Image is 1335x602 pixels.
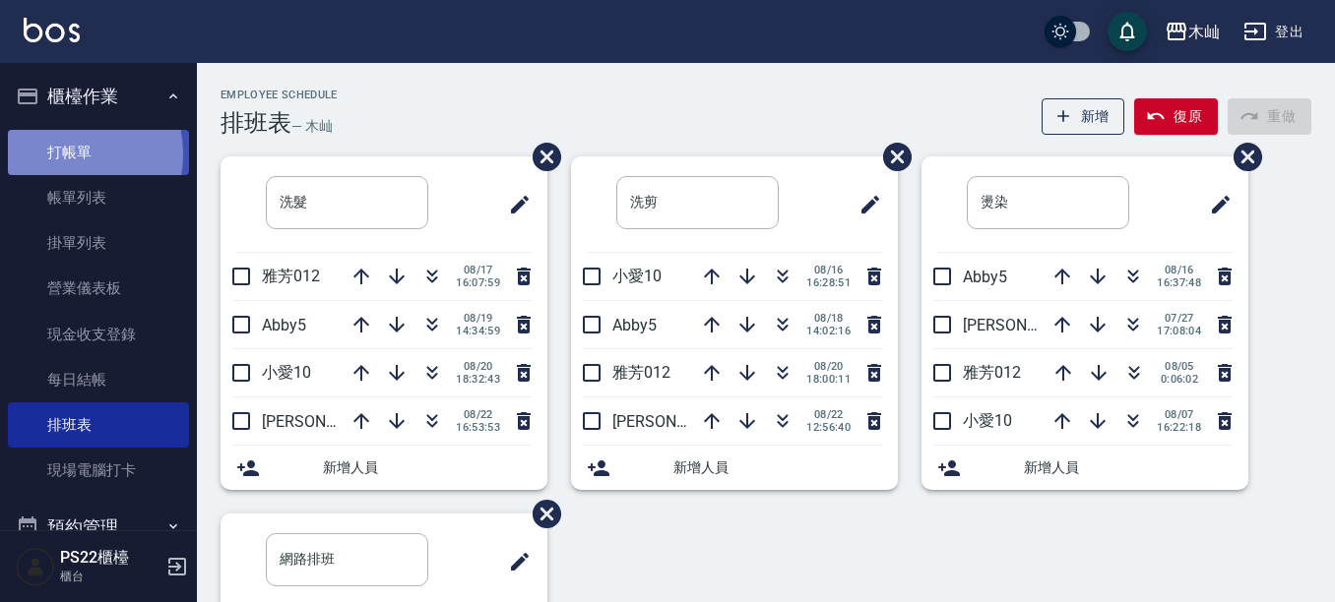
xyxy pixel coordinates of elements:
span: 08/16 [1157,264,1201,276]
button: save [1108,12,1147,51]
span: 新增人員 [1024,457,1233,478]
button: 預約管理 [8,502,189,553]
span: 12:56:40 [806,421,851,434]
span: 雅芳012 [262,267,320,285]
span: 修改班表的標題 [496,181,532,228]
button: 復原 [1134,98,1218,135]
a: 現金收支登錄 [8,312,189,357]
div: 木屾 [1188,20,1220,44]
span: 16:22:18 [1157,421,1201,434]
span: 修改班表的標題 [496,538,532,585]
span: 刪除班表 [518,485,564,543]
span: Abby5 [612,316,657,334]
span: 新增人員 [673,457,882,478]
span: 08/22 [456,408,500,421]
span: 新增人員 [323,457,532,478]
button: 新增 [1042,98,1125,135]
span: 08/17 [456,264,500,276]
span: 08/07 [1157,408,1201,421]
span: 小愛10 [963,411,1012,430]
span: 修改班表的標題 [1197,181,1233,228]
span: 雅芳012 [963,363,1021,382]
button: 櫃檯作業 [8,71,189,122]
div: 新增人員 [922,446,1248,490]
span: Abby5 [262,316,306,334]
span: 16:28:51 [806,276,851,289]
span: 16:37:48 [1157,276,1201,289]
h5: PS22櫃檯 [60,548,160,568]
span: 08/16 [806,264,851,276]
span: 14:34:59 [456,325,500,337]
span: 18:00:11 [806,373,851,386]
span: 雅芳012 [612,363,670,382]
a: 打帳單 [8,130,189,175]
span: 修改班表的標題 [847,181,882,228]
span: 小愛10 [612,267,662,285]
span: 刪除班表 [868,128,915,186]
div: 新增人員 [571,446,898,490]
span: 14:02:16 [806,325,851,337]
span: 18:32:43 [456,373,500,386]
span: 0:06:02 [1158,373,1201,386]
span: 小愛10 [262,363,311,382]
button: 木屾 [1157,12,1228,52]
span: Abby5 [963,268,1007,286]
span: 08/20 [456,360,500,373]
input: 排版標題 [266,533,428,586]
span: 08/18 [806,312,851,325]
input: 排版標題 [616,176,779,229]
span: 17:08:04 [1157,325,1201,337]
span: 07/27 [1157,312,1201,325]
a: 營業儀表板 [8,266,189,311]
span: 16:07:59 [456,276,500,289]
h3: 排班表 [221,109,291,137]
h2: Employee Schedule [221,89,338,101]
p: 櫃台 [60,568,160,585]
a: 每日結帳 [8,357,189,402]
a: 掛單列表 [8,220,189,266]
div: 新增人員 [221,446,547,490]
span: 08/19 [456,312,500,325]
span: 08/05 [1158,360,1201,373]
a: 排班表 [8,402,189,448]
img: Person [16,547,55,586]
span: 刪除班表 [1219,128,1265,186]
span: [PERSON_NAME]7 [612,412,739,431]
a: 現場電腦打卡 [8,448,189,493]
a: 帳單列表 [8,175,189,220]
span: 刪除班表 [518,128,564,186]
span: 08/20 [806,360,851,373]
input: 排版標題 [266,176,428,229]
span: 08/22 [806,408,851,421]
span: [PERSON_NAME]7 [262,412,389,431]
h6: — 木屾 [291,116,333,137]
button: 登出 [1236,14,1311,50]
input: 排版標題 [967,176,1129,229]
span: 16:53:53 [456,421,500,434]
span: [PERSON_NAME]7 [963,316,1090,334]
img: Logo [24,18,80,42]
